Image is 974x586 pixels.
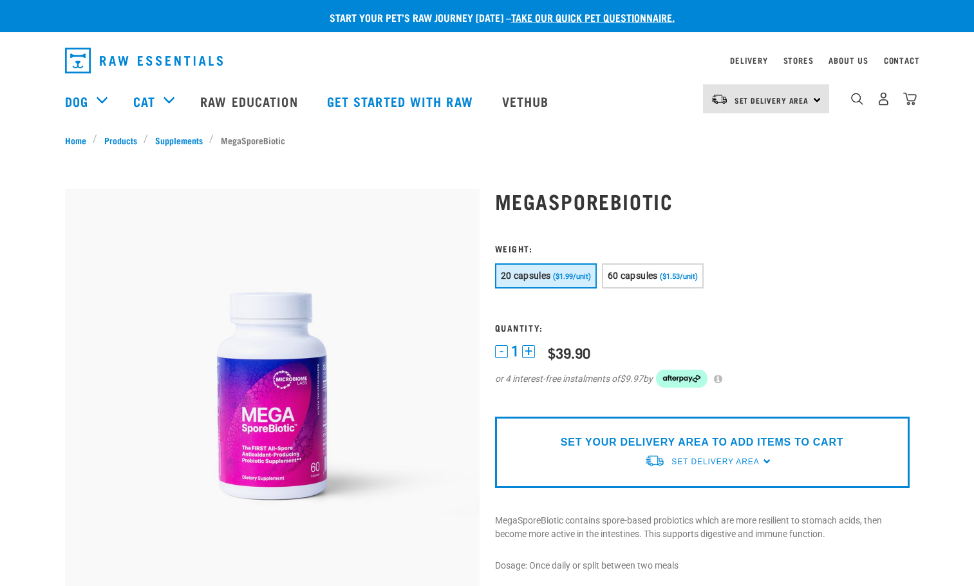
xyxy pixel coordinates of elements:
a: Dog [65,91,88,111]
span: 60 capsules [608,270,658,281]
a: Vethub [489,75,565,127]
p: Dosage: Once daily or split between two meals [495,559,910,572]
a: Home [65,133,93,147]
span: ($1.99/unit) [553,272,591,281]
div: $39.90 [548,345,590,361]
a: Raw Education [187,75,314,127]
a: Get started with Raw [314,75,489,127]
a: take our quick pet questionnaire. [511,14,675,20]
img: home-icon@2x.png [903,92,917,106]
nav: dropdown navigation [55,43,920,79]
img: van-moving.png [711,93,728,105]
span: 1 [511,345,519,358]
a: About Us [829,58,868,62]
span: Set Delivery Area [671,457,759,466]
span: 20 capsules [501,270,551,281]
h1: MegaSporeBiotic [495,189,910,213]
p: MegaSporeBiotic contains spore-based probiotics which are more resilient to stomach acids, then b... [495,514,910,541]
span: ($1.53/unit) [660,272,698,281]
img: Afterpay [656,370,707,388]
button: - [495,345,508,358]
img: Raw Essentials Logo [65,48,223,73]
div: or 4 interest-free instalments of by [495,370,910,388]
h3: Weight: [495,243,910,253]
a: Stores [783,58,814,62]
p: SET YOUR DELIVERY AREA TO ADD ITEMS TO CART [561,435,843,450]
button: 20 capsules ($1.99/unit) [495,263,597,288]
span: $9.97 [620,372,643,386]
button: + [522,345,535,358]
a: Delivery [730,58,767,62]
button: 60 capsules ($1.53/unit) [602,263,704,288]
a: Contact [884,58,920,62]
a: Cat [133,91,155,111]
img: home-icon-1@2x.png [851,93,863,105]
span: Set Delivery Area [735,98,809,102]
h3: Quantity: [495,323,910,332]
img: van-moving.png [644,454,665,468]
nav: breadcrumbs [65,133,910,147]
a: Products [97,133,144,147]
img: user.png [877,92,890,106]
a: Supplements [148,133,209,147]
